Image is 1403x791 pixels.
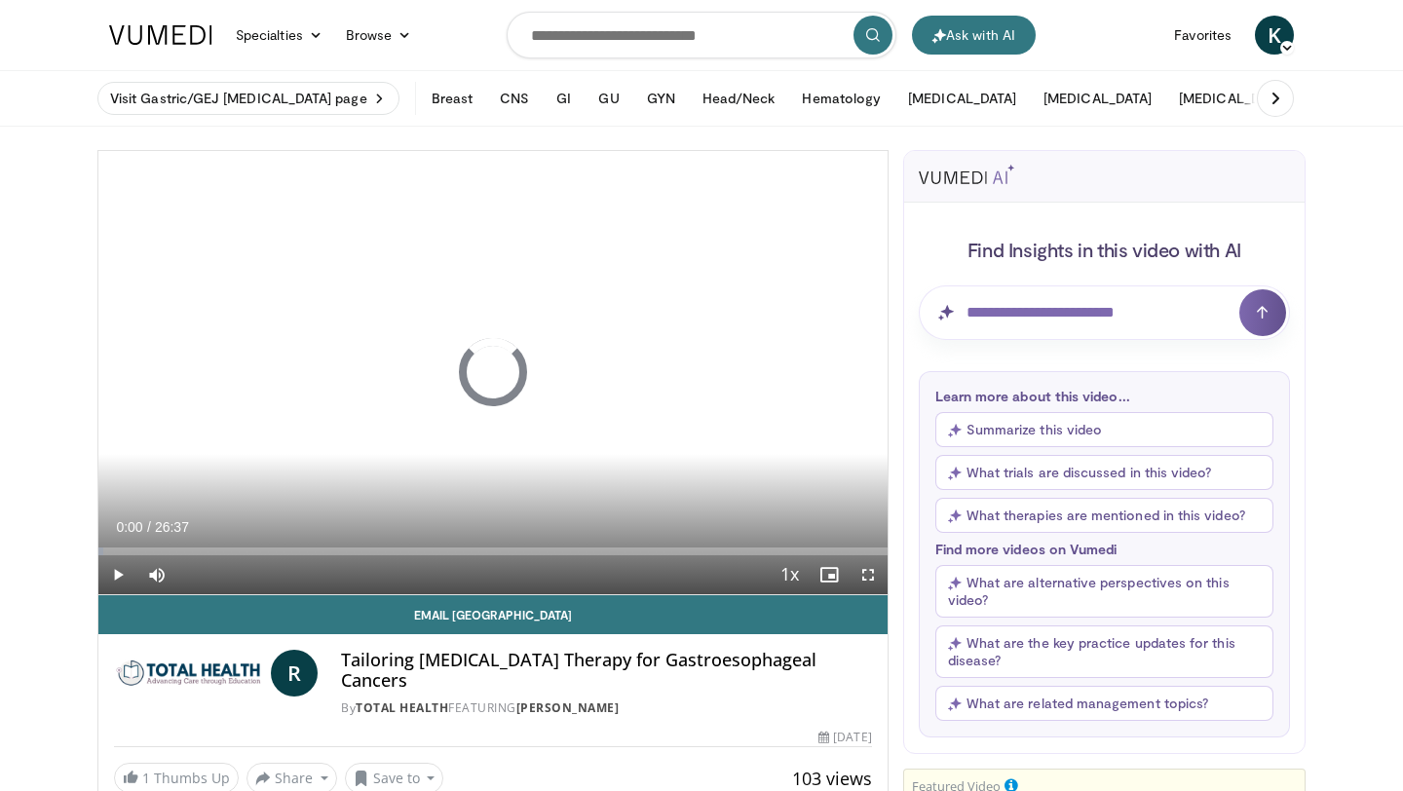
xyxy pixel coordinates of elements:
a: Favorites [1162,16,1243,55]
div: Progress Bar [98,547,888,555]
button: GU [587,79,630,118]
button: What are alternative perspectives on this video? [935,565,1273,618]
button: [MEDICAL_DATA] [1167,79,1299,118]
button: Fullscreen [849,555,888,594]
button: Playback Rate [771,555,810,594]
a: Email [GEOGRAPHIC_DATA] [98,595,888,634]
video-js: Video Player [98,151,888,595]
a: K [1255,16,1294,55]
a: Total Health [356,699,448,716]
button: Hematology [790,79,892,118]
button: Enable picture-in-picture mode [810,555,849,594]
button: CNS [488,79,541,118]
input: Question for AI [919,285,1290,340]
button: What are the key practice updates for this disease? [935,625,1273,678]
button: Head/Neck [691,79,787,118]
button: What are related management topics? [935,686,1273,721]
button: What therapies are mentioned in this video? [935,498,1273,533]
img: vumedi-ai-logo.svg [919,165,1014,184]
span: 1 [142,769,150,787]
input: Search topics, interventions [507,12,896,58]
a: Browse [334,16,424,55]
p: Learn more about this video... [935,388,1273,404]
button: Mute [137,555,176,594]
button: What trials are discussed in this video? [935,455,1273,490]
button: Breast [420,79,484,118]
button: Play [98,555,137,594]
span: 0:00 [116,519,142,535]
a: Specialties [224,16,334,55]
span: 103 views [792,767,872,790]
div: By FEATURING [341,699,871,717]
img: VuMedi Logo [109,25,212,45]
div: [DATE] [818,729,871,746]
button: GI [545,79,583,118]
h4: Tailoring [MEDICAL_DATA] Therapy for Gastroesophageal Cancers [341,650,871,692]
button: Summarize this video [935,412,1273,447]
a: Visit Gastric/GEJ [MEDICAL_DATA] page [97,82,399,115]
button: Ask with AI [912,16,1036,55]
img: Total Health [114,650,263,697]
p: Find more videos on Vumedi [935,541,1273,557]
a: [PERSON_NAME] [516,699,620,716]
button: [MEDICAL_DATA] [1032,79,1163,118]
button: GYN [635,79,687,118]
button: [MEDICAL_DATA] [896,79,1028,118]
span: 26:37 [155,519,189,535]
h4: Find Insights in this video with AI [919,237,1290,262]
span: / [147,519,151,535]
a: R [271,650,318,697]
